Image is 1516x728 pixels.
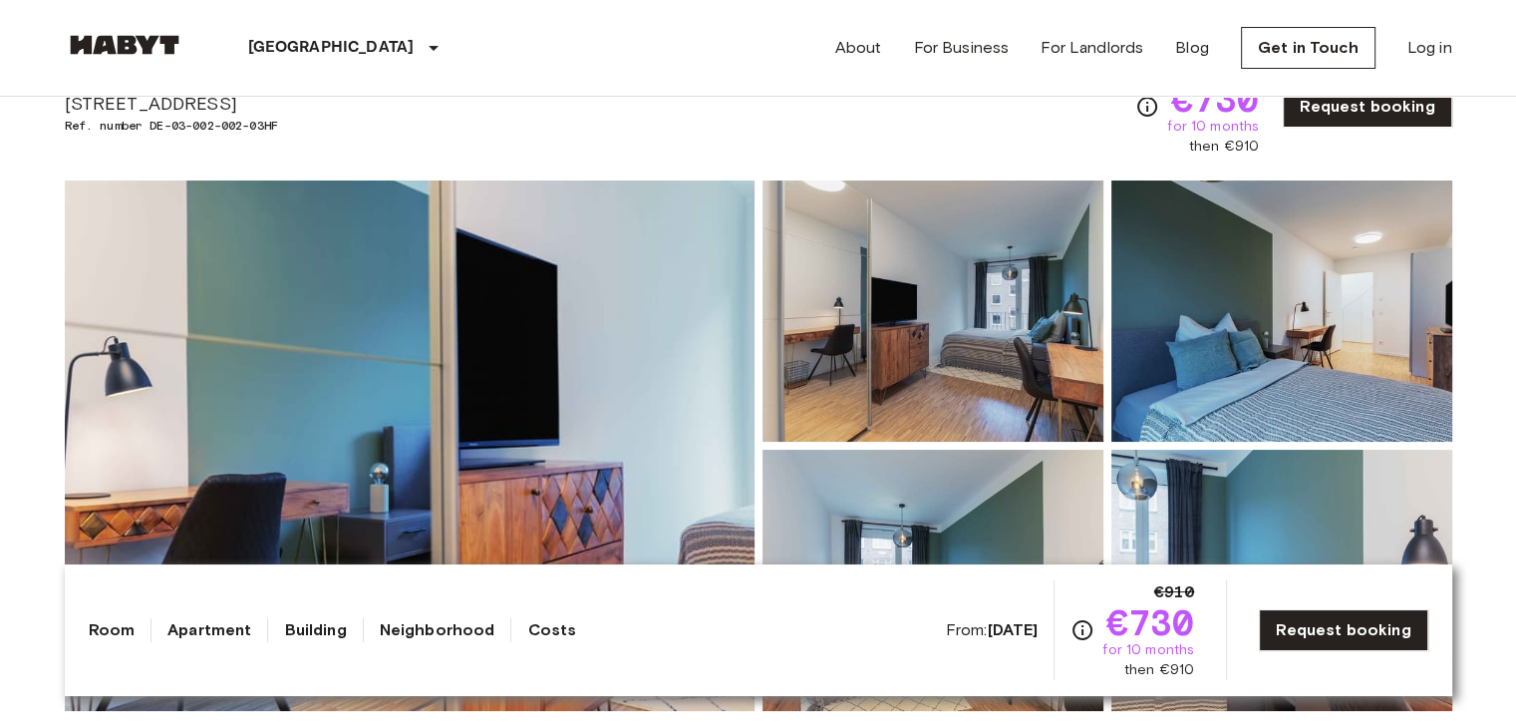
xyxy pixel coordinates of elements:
[835,36,882,60] a: About
[167,618,251,642] a: Apartment
[380,618,495,642] a: Neighborhood
[987,620,1038,639] b: [DATE]
[1241,27,1375,69] a: Get in Touch
[1171,81,1260,117] span: €730
[1041,36,1143,60] a: For Landlords
[1111,181,1452,442] img: Picture of unit DE-03-002-002-03HF
[1259,609,1427,651] a: Request booking
[65,117,346,135] span: Ref. number DE-03-002-002-03HF
[762,450,1103,711] img: Picture of unit DE-03-002-002-03HF
[284,618,346,642] a: Building
[527,618,576,642] a: Costs
[762,181,1103,442] img: Picture of unit DE-03-002-002-03HF
[1070,618,1094,642] svg: Check cost overview for full price breakdown. Please note that discounts apply to new joiners onl...
[1407,36,1452,60] a: Log in
[1135,95,1159,119] svg: Check cost overview for full price breakdown. Please note that discounts apply to new joiners onl...
[65,35,184,55] img: Habyt
[65,91,346,117] span: [STREET_ADDRESS]
[1189,137,1259,157] span: then €910
[1283,86,1451,128] a: Request booking
[1154,580,1195,604] span: €910
[65,181,755,711] img: Marketing picture of unit DE-03-002-002-03HF
[1167,117,1259,137] span: for 10 months
[1106,604,1195,640] span: €730
[89,618,136,642] a: Room
[1102,640,1194,660] span: for 10 months
[1111,450,1452,711] img: Picture of unit DE-03-002-002-03HF
[1175,36,1209,60] a: Blog
[913,36,1009,60] a: For Business
[1124,660,1194,680] span: then €910
[248,36,415,60] p: [GEOGRAPHIC_DATA]
[946,619,1039,641] span: From:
